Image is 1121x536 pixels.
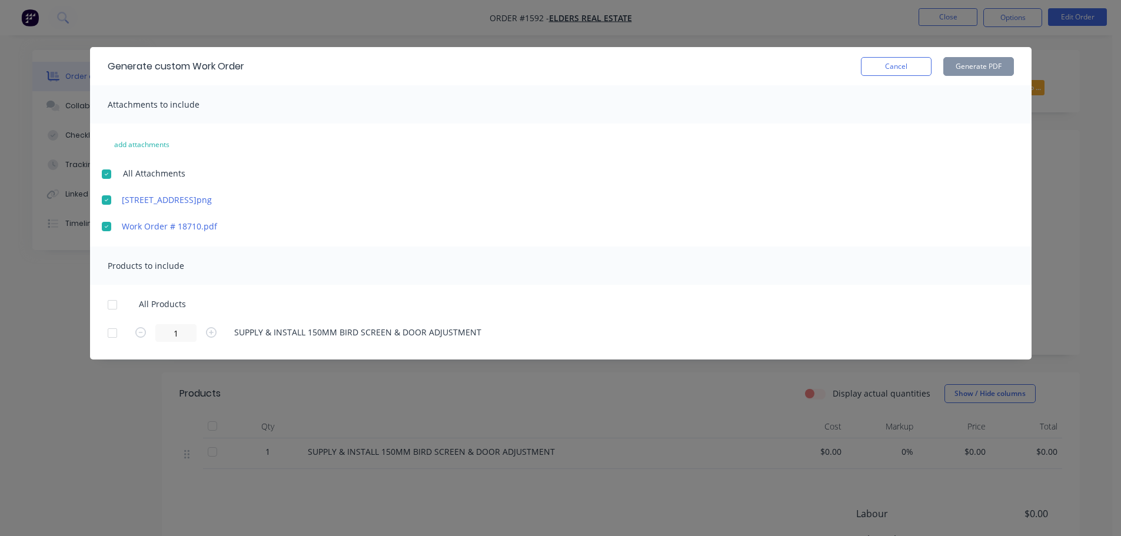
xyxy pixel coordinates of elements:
span: Products to include [108,260,184,271]
button: Generate PDF [943,57,1014,76]
span: Attachments to include [108,99,199,110]
button: Cancel [861,57,932,76]
span: All Products [139,298,194,310]
a: [STREET_ADDRESS]png [122,194,328,206]
span: SUPPLY & INSTALL 150MM BIRD SCREEN & DOOR ADJUSTMENT [234,326,481,338]
button: add attachments [102,135,182,154]
div: Generate custom Work Order [108,59,244,74]
a: Work Order # 18710.pdf [122,220,328,232]
span: All Attachments [123,167,185,179]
